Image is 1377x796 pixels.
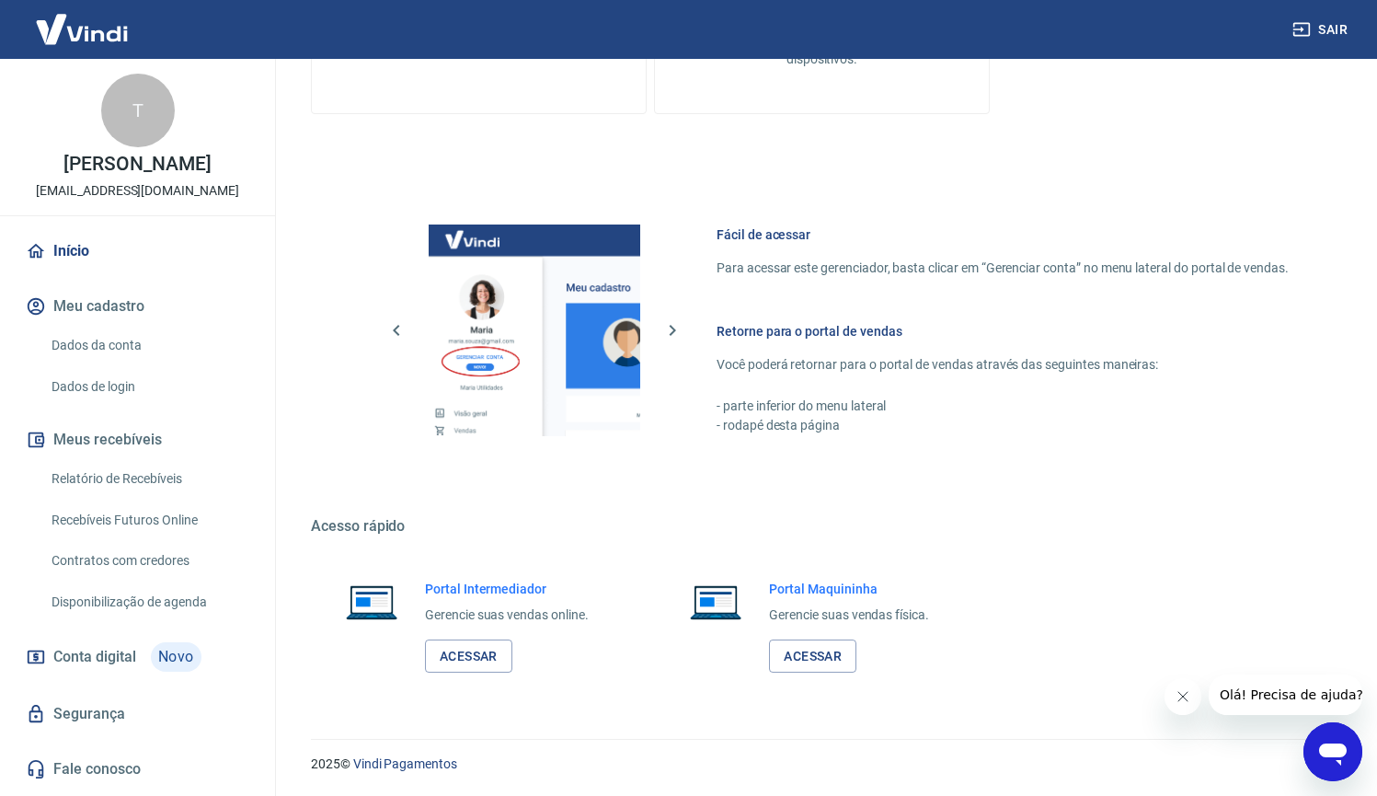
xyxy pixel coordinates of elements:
a: Vindi Pagamentos [353,756,457,771]
img: Imagem de um notebook aberto [333,580,410,624]
p: [PERSON_NAME] [63,155,211,174]
h6: Portal Maquininha [769,580,929,598]
div: T [101,74,175,147]
span: Conta digital [53,644,136,670]
iframe: Mensagem da empresa [1209,675,1362,715]
a: Fale conosco [22,749,253,790]
button: Sair [1289,13,1355,47]
iframe: Fechar mensagem [1165,678,1201,715]
a: Contratos com credores [44,542,253,580]
img: Imagem de um notebook aberto [677,580,754,624]
a: Dados da conta [44,327,253,364]
span: Olá! Precisa de ajuda? [11,13,155,28]
img: Vindi [22,1,142,57]
p: - rodapé desta página [717,416,1289,435]
a: Acessar [425,640,512,674]
h6: Portal Intermediador [425,580,589,598]
p: Para acessar este gerenciador, basta clicar em “Gerenciar conta” no menu lateral do portal de ven... [717,259,1289,278]
h6: Fácil de acessar [717,225,1289,244]
button: Meus recebíveis [22,420,253,460]
a: Segurança [22,694,253,734]
iframe: Botão para abrir a janela de mensagens [1303,722,1362,781]
a: Conta digitalNovo [22,635,253,679]
p: - parte inferior do menu lateral [717,397,1289,416]
p: Você poderá retornar para o portal de vendas através das seguintes maneiras: [717,355,1289,375]
p: [EMAIL_ADDRESS][DOMAIN_NAME] [36,181,239,201]
a: Relatório de Recebíveis [44,460,253,498]
span: Novo [151,642,201,672]
a: Acessar [769,640,856,674]
a: Disponibilização de agenda [44,583,253,621]
button: Meu cadastro [22,286,253,327]
h6: Retorne para o portal de vendas [717,322,1289,340]
p: Gerencie suas vendas online. [425,606,589,625]
a: Início [22,231,253,271]
img: Imagem da dashboard mostrando o botão de gerenciar conta na sidebar no lado esquerdo [429,225,640,436]
a: Recebíveis Futuros Online [44,502,253,539]
a: Dados de login [44,368,253,406]
h5: Acesso rápido [311,517,1333,536]
p: 2025 © [311,755,1333,774]
p: Gerencie suas vendas física. [769,606,929,625]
